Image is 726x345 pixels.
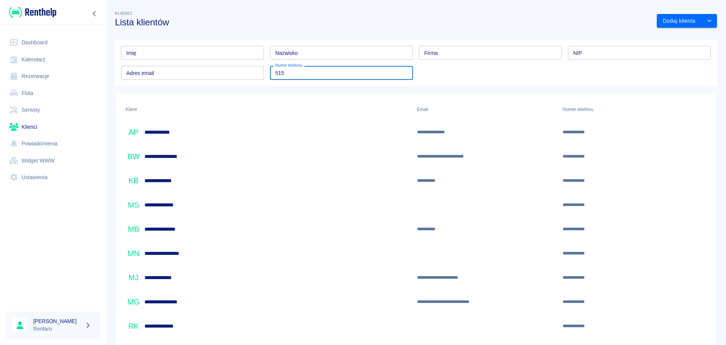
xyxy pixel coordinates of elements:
div: MB [126,221,141,237]
div: MJ [126,270,141,286]
a: Dashboard [6,34,100,51]
p: Rentaro [33,325,82,333]
a: Serwisy [6,101,100,119]
a: Flota [6,85,100,102]
label: Numer telefonu [275,62,302,68]
div: AP [126,124,141,140]
div: BW [126,148,141,164]
div: KB [126,173,141,189]
a: Widget WWW [6,152,100,169]
div: Email [413,99,559,120]
button: Zwiń nawigację [89,9,100,19]
h6: [PERSON_NAME] [33,317,82,325]
a: Klienci [6,119,100,136]
div: Klient [126,99,137,120]
a: Ustawienia [6,169,100,186]
a: Renthelp logo [6,6,56,19]
div: Email [417,99,428,120]
img: Renthelp logo [9,6,56,19]
a: Powiadomienia [6,135,100,152]
div: MN [126,245,141,261]
div: Numer telefonu [563,99,593,120]
div: Klient [122,99,413,120]
h3: Lista klientów [115,17,651,28]
a: Kalendarz [6,51,100,68]
button: drop-down [702,14,717,28]
span: Klienci [115,11,132,16]
div: MS [126,197,141,213]
div: Numer telefonu [559,99,704,120]
div: MG [126,294,141,310]
button: Dodaj klienta [657,14,702,28]
a: Rezerwacje [6,68,100,85]
div: RK [126,318,141,334]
